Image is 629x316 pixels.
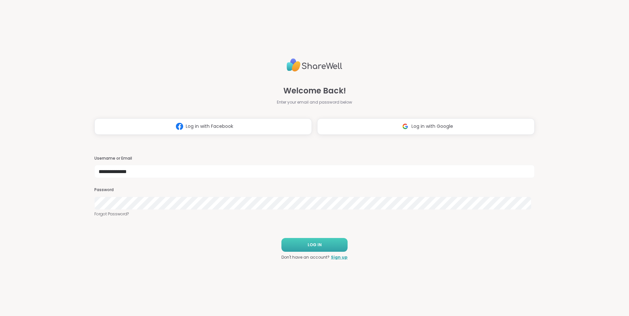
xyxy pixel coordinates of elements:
span: Don't have an account? [281,254,330,260]
button: LOG IN [281,238,348,252]
h3: Username or Email [94,156,535,161]
a: Sign up [331,254,348,260]
button: Log in with Facebook [94,118,312,135]
span: Welcome Back! [283,85,346,97]
button: Log in with Google [317,118,535,135]
span: Log in with Facebook [186,123,233,130]
span: LOG IN [308,242,322,248]
h3: Password [94,187,535,193]
span: Enter your email and password below [277,99,352,105]
img: ShareWell Logomark [399,120,411,132]
a: Forgot Password? [94,211,535,217]
img: ShareWell Logo [287,56,342,74]
img: ShareWell Logomark [173,120,186,132]
span: Log in with Google [411,123,453,130]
